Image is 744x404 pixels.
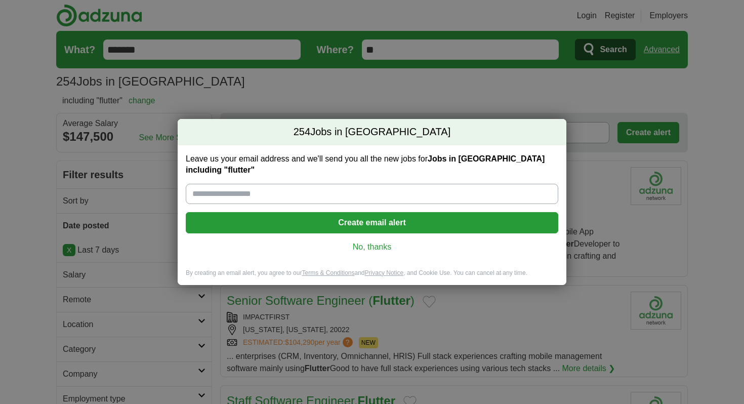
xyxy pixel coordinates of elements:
[178,269,566,286] div: By creating an email alert, you agree to our and , and Cookie Use. You can cancel at any time.
[365,269,404,276] a: Privacy Notice
[186,153,558,176] label: Leave us your email address and we'll send you all the new jobs for
[178,119,566,145] h2: Jobs in [GEOGRAPHIC_DATA]
[194,241,550,253] a: No, thanks
[302,269,354,276] a: Terms & Conditions
[294,125,310,139] span: 254
[186,212,558,233] button: Create email alert
[186,154,545,174] strong: Jobs in [GEOGRAPHIC_DATA] including "flutter"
